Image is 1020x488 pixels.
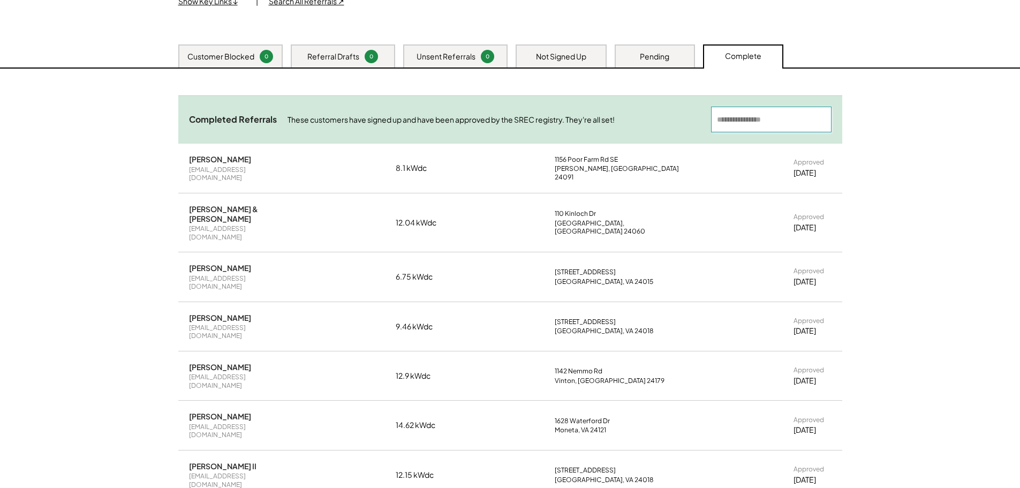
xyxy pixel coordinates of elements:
div: Approved [794,416,824,424]
div: [PERSON_NAME] [189,362,251,372]
div: [PERSON_NAME] [189,313,251,322]
div: 12.9 kWdc [396,371,449,381]
div: [EMAIL_ADDRESS][DOMAIN_NAME] [189,166,291,182]
div: 9.46 kWdc [396,321,449,332]
div: [DATE] [794,168,816,178]
div: [GEOGRAPHIC_DATA], VA 24018 [555,327,654,335]
div: Approved [794,366,824,374]
div: [DATE] [794,276,816,287]
div: [GEOGRAPHIC_DATA], [GEOGRAPHIC_DATA] 24060 [555,219,689,236]
div: Approved [794,317,824,325]
div: 12.15 kWdc [396,470,449,481]
div: Unsent Referrals [417,51,475,62]
div: [DATE] [794,425,816,436]
div: [PERSON_NAME] & [PERSON_NAME] [189,204,291,223]
div: 0 [261,52,271,61]
div: [EMAIL_ADDRESS][DOMAIN_NAME] [189,274,291,291]
div: [STREET_ADDRESS] [555,318,616,326]
div: Complete [725,51,761,62]
div: [DATE] [794,475,816,485]
div: [PERSON_NAME] II [189,461,256,471]
div: [PERSON_NAME], [GEOGRAPHIC_DATA] 24091 [555,164,689,181]
div: [EMAIL_ADDRESS][DOMAIN_NAME] [189,373,291,389]
div: Approved [794,465,824,474]
div: [EMAIL_ADDRESS][DOMAIN_NAME] [189,423,291,439]
div: [DATE] [794,376,816,386]
div: [GEOGRAPHIC_DATA], VA 24018 [555,476,654,484]
div: 0 [482,52,493,61]
div: Vinton, [GEOGRAPHIC_DATA] 24179 [555,377,664,385]
div: 1156 Poor Farm Rd SE [555,155,618,164]
div: 110 Kinloch Dr [555,209,596,218]
div: [EMAIL_ADDRESS][DOMAIN_NAME] [189,324,291,340]
div: [PERSON_NAME] [189,411,251,421]
div: Approved [794,267,824,275]
div: 1628 Waterford Dr [555,417,610,425]
div: [GEOGRAPHIC_DATA], VA 24015 [555,277,653,286]
div: [DATE] [794,326,816,336]
div: Pending [640,51,669,62]
div: [EMAIL_ADDRESS][DOMAIN_NAME] [189,224,291,241]
div: Completed Referrals [189,114,277,125]
div: Referral Drafts [307,51,359,62]
div: Approved [794,158,824,167]
div: 12.04 kWdc [396,217,449,228]
div: [STREET_ADDRESS] [555,268,616,276]
div: [STREET_ADDRESS] [555,466,616,475]
div: Approved [794,213,824,221]
div: 1142 Nemmo Rd [555,367,602,376]
div: 0 [366,52,376,61]
div: [PERSON_NAME] [189,154,251,164]
div: These customers have signed up and have been approved by the SREC registry. They're all set! [288,115,700,125]
div: 8.1 kWdc [396,163,449,174]
div: Moneta, VA 24121 [555,426,606,434]
div: [DATE] [794,222,816,233]
div: 6.75 kWdc [396,272,449,282]
div: [PERSON_NAME] [189,263,251,273]
div: 14.62 kWdc [396,420,449,431]
div: Customer Blocked [187,51,254,62]
div: Not Signed Up [536,51,586,62]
